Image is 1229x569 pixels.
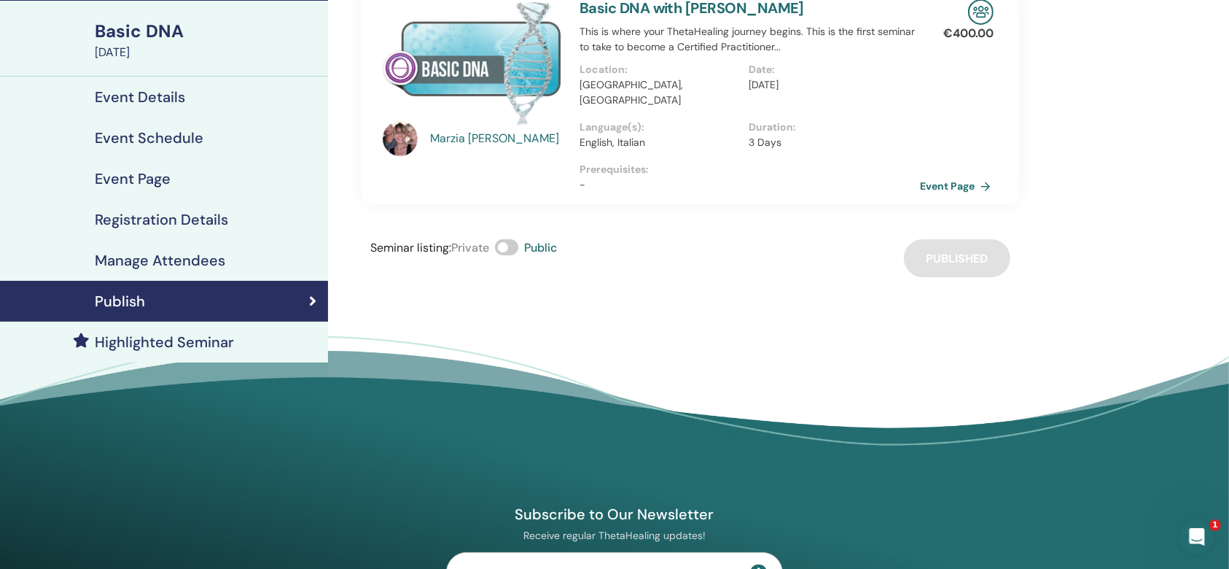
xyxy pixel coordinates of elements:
iframe: Intercom live chat [1179,519,1214,554]
p: Date : [749,62,909,77]
span: Seminar listing : [370,240,451,255]
a: Event Page [920,175,996,197]
p: Receive regular ThetaHealing updates! [446,529,783,542]
span: Private [451,240,489,255]
p: [DATE] [749,77,909,93]
p: English, Italian [580,135,740,150]
h4: Highlighted Seminar [95,333,234,351]
p: Location : [580,62,740,77]
h4: Subscribe to Our Newsletter [446,505,783,524]
h4: Event Schedule [95,129,203,147]
p: Language(s) : [580,120,740,135]
h4: Publish [95,293,145,310]
h4: Registration Details [95,211,228,228]
div: Basic DNA [95,19,319,44]
a: Marzia [PERSON_NAME] [431,130,566,147]
p: € 400.00 [943,25,994,42]
h4: Manage Attendees [95,252,225,269]
h4: Event Page [95,170,171,187]
div: [DATE] [95,44,319,61]
span: Public [524,240,557,255]
p: Prerequisites : [580,162,918,177]
span: 1 [1209,519,1221,531]
p: This is where your ThetaHealing journey begins. This is the first seminar to take to become a Cer... [580,24,918,55]
p: [GEOGRAPHIC_DATA], [GEOGRAPHIC_DATA] [580,77,740,108]
p: - [580,177,918,193]
p: 3 Days [749,135,909,150]
p: Duration : [749,120,909,135]
img: default.jpg [383,121,418,156]
h4: Event Details [95,88,185,106]
a: Basic DNA[DATE] [86,19,328,61]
